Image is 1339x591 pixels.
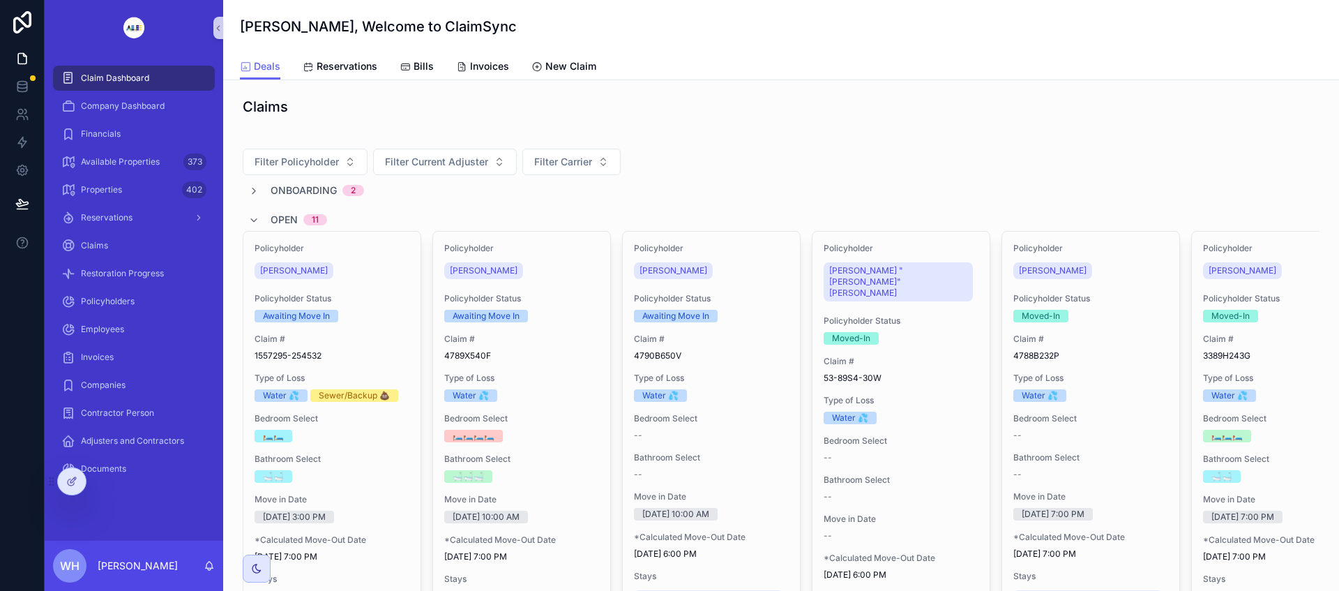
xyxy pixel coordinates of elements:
[634,430,642,441] span: --
[414,59,434,73] span: Bills
[824,491,832,502] span: --
[444,373,599,384] span: Type of Loss
[1022,508,1084,521] div: [DATE] 7:00 PM
[444,243,599,254] span: Policyholder
[255,413,409,424] span: Bedroom Select
[60,558,80,574] span: WH
[824,530,832,541] span: --
[263,310,330,322] div: Awaiting Move In
[444,350,599,361] span: 4789X540F
[824,395,978,406] span: Type of Loss
[642,310,709,322] div: Awaiting Move In
[1211,430,1243,442] div: 🛏️🛏️🛏️
[263,430,284,442] div: 🛏️🛏️
[53,233,215,258] a: Claims
[240,54,280,80] a: Deals
[53,373,215,398] a: Companies
[824,569,978,581] span: [DATE] 6:00 PM
[183,154,206,170] div: 373
[271,184,337,197] span: Onboarding
[824,356,978,367] span: Claim #
[634,350,789,361] span: 4790B650V
[824,553,978,564] span: *Calculated Move-Out Date
[1013,262,1092,279] a: [PERSON_NAME]
[453,511,520,523] div: [DATE] 10:00 AM
[81,324,124,335] span: Employees
[832,332,870,345] div: Moved-In
[522,149,621,175] button: Select Button
[634,548,789,560] span: [DATE] 6:00 PM
[545,59,596,73] span: New Claim
[824,435,978,447] span: Bedroom Select
[634,532,789,543] span: *Calculated Move-Out Date
[98,559,178,573] p: [PERSON_NAME]
[255,373,409,384] span: Type of Loss
[81,268,164,279] span: Restoration Progress
[456,54,509,82] a: Invoices
[53,205,215,230] a: Reservations
[1013,413,1168,424] span: Bedroom Select
[400,54,434,82] a: Bills
[81,73,149,84] span: Claim Dashboard
[444,574,599,585] span: Stays
[255,454,409,465] span: Bathroom Select
[634,243,789,254] span: Policyholder
[53,149,215,174] a: Available Properties373
[271,213,298,227] span: Open
[1013,373,1168,384] span: Type of Loss
[312,214,319,225] div: 11
[444,534,599,546] span: *Calculated Move-Out Date
[53,93,215,119] a: Company Dashboard
[255,574,409,585] span: Stays
[1211,470,1232,483] div: 🛁🛁
[255,494,409,505] span: Move in Date
[453,430,494,442] div: 🛏️🛏️🛏️🛏️
[81,100,165,112] span: Company Dashboard
[634,571,789,582] span: Stays
[1209,265,1276,276] span: [PERSON_NAME]
[470,59,509,73] span: Invoices
[373,149,517,175] button: Select Button
[263,511,326,523] div: [DATE] 3:00 PM
[1013,491,1168,502] span: Move in Date
[824,452,832,463] span: --
[81,296,135,307] span: Policyholders
[81,407,154,419] span: Contractor Person
[263,470,284,483] div: 🛁🛁
[81,352,114,363] span: Invoices
[81,240,108,251] span: Claims
[1013,350,1168,361] span: 4788B232P
[444,494,599,505] span: Move in Date
[45,56,223,500] div: scrollable content
[453,389,489,402] div: Water 💦
[444,413,599,424] span: Bedroom Select
[243,149,368,175] button: Select Button
[531,54,596,82] a: New Claim
[1013,243,1168,254] span: Policyholder
[824,474,978,486] span: Bathroom Select
[634,413,789,424] span: Bedroom Select
[1211,389,1248,402] div: Water 💦
[81,380,126,391] span: Companies
[53,121,215,147] a: Financials
[81,184,122,195] span: Properties
[255,534,409,546] span: *Calculated Move-Out Date
[824,315,978,327] span: Policyholder Status
[81,463,126,474] span: Documents
[319,389,390,402] div: Sewer/Backup 💩
[634,334,789,345] span: Claim #
[351,185,356,196] div: 2
[53,261,215,286] a: Restoration Progress
[829,265,967,299] span: [PERSON_NAME] "[PERSON_NAME]" [PERSON_NAME]
[263,389,299,402] div: Water 💦
[824,514,978,525] span: Move in Date
[1022,389,1058,402] div: Water 💦
[1013,469,1022,480] span: --
[640,265,707,276] span: [PERSON_NAME]
[1013,532,1168,543] span: *Calculated Move-Out Date
[53,345,215,370] a: Invoices
[1203,262,1282,279] a: [PERSON_NAME]
[255,243,409,254] span: Policyholder
[385,155,488,169] span: Filter Current Adjuster
[81,212,133,223] span: Reservations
